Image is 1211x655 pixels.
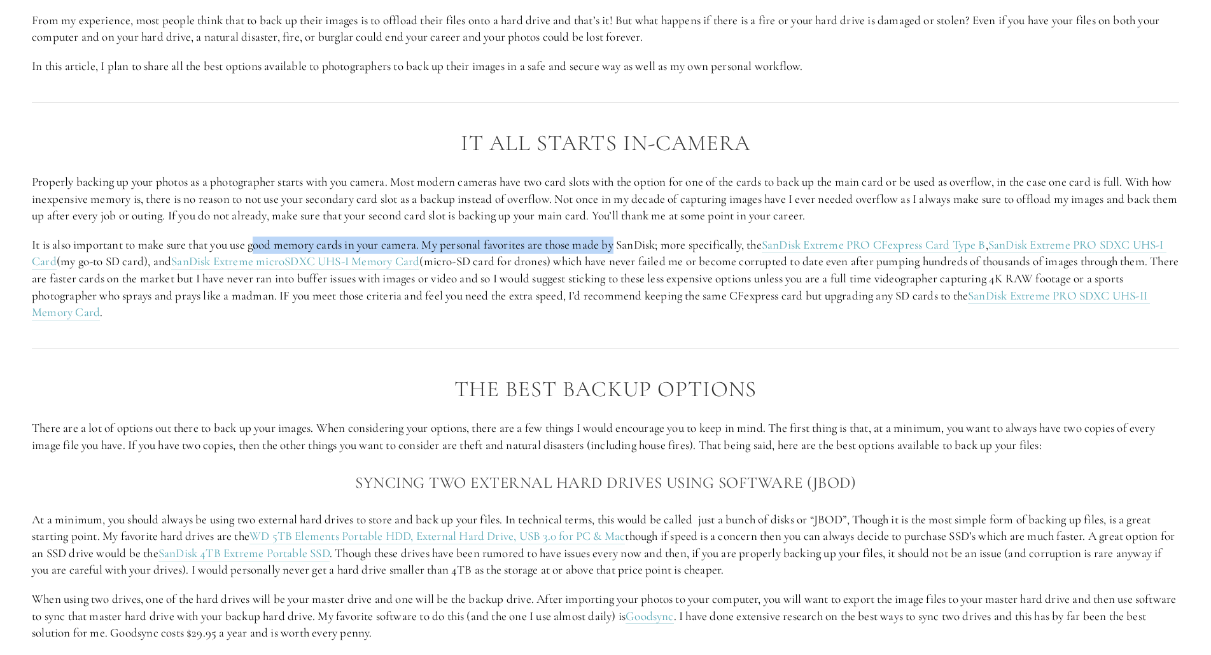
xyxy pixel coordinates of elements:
[32,174,1179,224] p: Properly backing up your photos as a photographer starts with you camera. Most modern cameras hav...
[32,237,1179,321] p: It is also important to make sure that you use good memory cards in your camera. My personal favo...
[32,237,1166,270] a: SanDisk Extreme PRO SDXC UHS-I Card
[626,609,674,624] a: Goodsync
[32,12,1179,46] p: From my experience, most people think that to back up their images is to offload their files onto...
[32,591,1179,642] p: When using two drives, one of the hard drives will be your master drive and one will be the backu...
[32,377,1179,402] h2: The Best Backup Options
[32,131,1179,156] h2: It All Starts in-Camera
[32,470,1179,495] h3: Syncing two external hard drives using software (JBOD)
[32,511,1179,579] p: At a minimum, you should always be using two external hard drives to store and back up your files...
[158,546,330,562] a: SanDisk 4TB Extreme Portable SSD
[249,528,626,544] a: WD 5TB Elements Portable HDD, External Hard Drive, USB 3.0 for PC & Mac
[762,237,986,253] a: SanDisk Extreme PRO CFexpress Card Type B
[32,420,1179,453] p: There are a lot of options out there to back up your images. When considering your options, there...
[32,288,1150,321] a: SanDisk Extreme PRO SDXC UHS-II Memory Card
[32,58,1179,75] p: In this article, I plan to share all the best options available to photographers to back up their...
[171,254,419,270] a: SanDisk Extreme microSDXC UHS-I Memory Card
